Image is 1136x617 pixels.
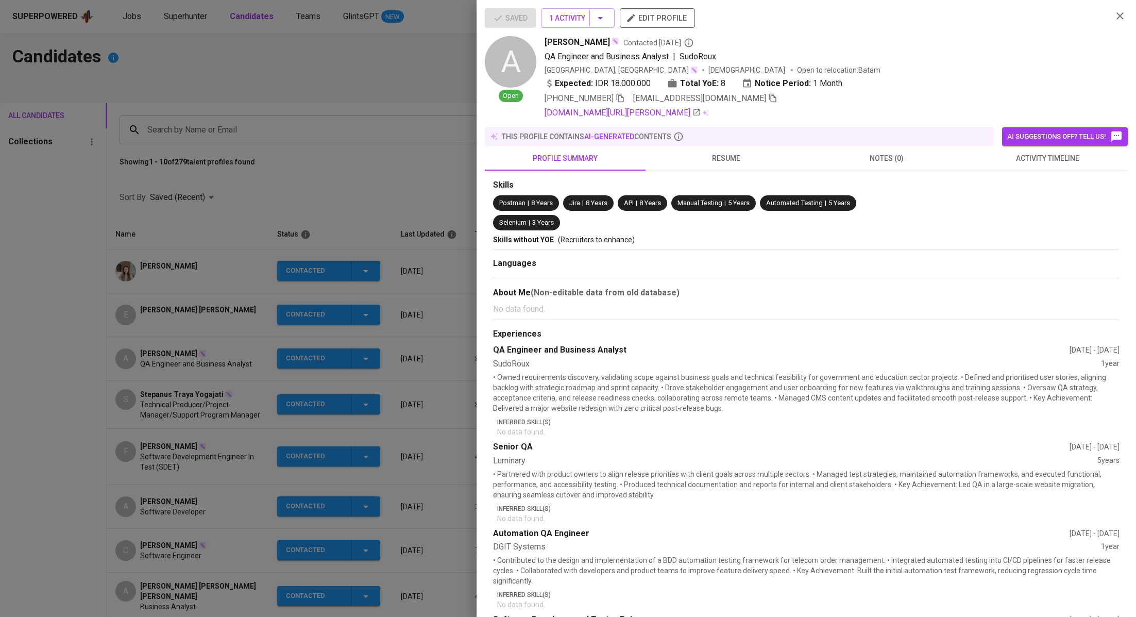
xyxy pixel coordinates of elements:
span: 8 Years [639,199,661,207]
button: edit profile [620,8,695,28]
p: this profile contains contents [502,131,671,142]
span: Skills without YOE [493,236,554,244]
span: Postman [499,199,525,207]
span: QA Engineer and Business Analyst [545,52,669,61]
div: Senior QA [493,441,1070,453]
div: IDR 18.000.000 [545,77,651,90]
span: [DEMOGRAPHIC_DATA] [708,65,787,75]
span: | [673,51,675,63]
span: activity timeline [973,152,1122,165]
p: • Partnered with product owners to align release priorities with client goals across multiple sec... [493,469,1120,500]
span: Automated Testing [766,199,823,207]
a: edit profile [620,13,695,22]
b: Notice Period: [755,77,811,90]
p: • Contributed to the design and implementation of a BDD automation testing framework for telecom ... [493,555,1120,586]
p: No data found. [497,599,1120,610]
div: Luminary [493,455,1097,467]
b: Expected: [555,77,593,90]
span: | [529,218,530,228]
span: resume [652,152,800,165]
span: [EMAIL_ADDRESS][DOMAIN_NAME] [633,93,766,103]
span: SudoRoux [680,52,716,61]
div: [DATE] - [DATE] [1070,442,1120,452]
p: No data found. [497,513,1120,524]
div: 1 year [1101,541,1120,553]
span: AI suggestions off? Tell us! [1007,130,1123,143]
div: About Me [493,287,1120,299]
div: Languages [493,258,1120,270]
span: Selenium [499,219,527,226]
div: 5 years [1097,455,1120,467]
span: Jira [569,199,580,207]
span: profile summary [491,152,639,165]
span: Manual Testing [677,199,722,207]
div: QA Engineer and Business Analyst [493,344,1070,356]
span: notes (0) [812,152,961,165]
div: [GEOGRAPHIC_DATA], [GEOGRAPHIC_DATA] [545,65,698,75]
button: 1 Activity [541,8,615,28]
div: [DATE] - [DATE] [1070,528,1120,539]
span: (Recruiters to enhance) [558,236,635,244]
div: Experiences [493,328,1120,340]
b: (Non-editable data from old database) [531,288,680,297]
p: • Owned requirements discovery, validating scope against business goals and technical feasibility... [493,372,1120,413]
p: Inferred Skill(s) [497,504,1120,513]
p: Inferred Skill(s) [497,418,1120,427]
div: 1 year [1101,358,1120,370]
b: Total YoE: [680,77,719,90]
div: A [485,36,536,88]
span: 8 Years [531,199,553,207]
svg: By Batam recruiter [684,38,694,48]
span: [PHONE_NUMBER] [545,93,614,103]
a: [DOMAIN_NAME][URL][PERSON_NAME] [545,107,701,119]
p: No data found. [493,303,1120,315]
div: SudoRoux [493,358,1101,370]
span: AI-generated [584,132,634,141]
span: edit profile [628,11,687,25]
span: API [624,199,634,207]
button: AI suggestions off? Tell us! [1002,127,1128,146]
span: | [724,198,726,208]
span: | [825,198,826,208]
span: 5 Years [828,199,850,207]
span: | [636,198,637,208]
span: [PERSON_NAME] [545,36,610,48]
p: Open to relocation : Batam [797,65,880,75]
p: Inferred Skill(s) [497,590,1120,599]
span: | [582,198,584,208]
span: | [528,198,529,208]
div: [DATE] - [DATE] [1070,345,1120,355]
img: magic_wand.svg [690,66,698,74]
p: No data found. [497,427,1120,437]
span: 8 Years [586,199,607,207]
span: Open [499,91,523,101]
img: magic_wand.svg [611,37,619,45]
span: 3 Years [532,219,554,226]
span: 8 [721,77,725,90]
span: 1 Activity [549,12,606,25]
div: 1 Month [742,77,842,90]
div: Automation QA Engineer [493,528,1070,540]
span: 5 Years [728,199,750,207]
span: Contacted [DATE] [623,38,694,48]
div: Skills [493,179,1120,191]
div: DGIT Systems [493,541,1101,553]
